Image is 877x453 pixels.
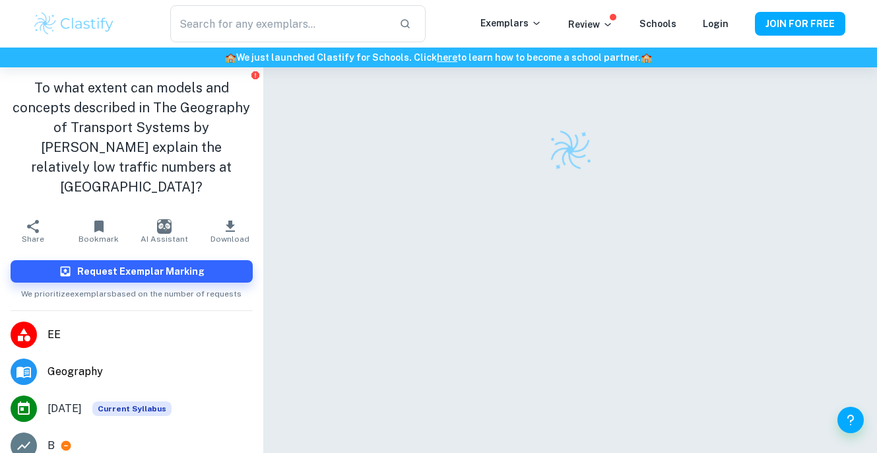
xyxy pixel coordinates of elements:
span: 🏫 [225,52,236,63]
button: AI Assistant [131,213,197,250]
button: Request Exemplar Marking [11,260,253,283]
a: Schools [639,18,676,29]
button: Bookmark [66,213,132,250]
button: JOIN FOR FREE [755,12,845,36]
button: Download [197,213,263,250]
span: EE [48,327,253,343]
p: Exemplars [480,16,542,30]
span: Download [211,234,249,244]
img: AI Assistant [157,219,172,234]
img: Clastify logo [543,123,597,177]
h1: To what extent can models and concepts described in The Geography of Transport Systems by [PERSON... [11,78,253,197]
span: Share [22,234,44,244]
img: Clastify logo [32,11,116,37]
span: [DATE] [48,401,82,417]
span: Geography [48,364,253,380]
div: This exemplar is based on the current syllabus. Feel free to refer to it for inspiration/ideas wh... [92,401,172,416]
button: Report issue [251,70,261,80]
h6: Request Exemplar Marking [77,264,205,279]
button: Help and Feedback [837,407,864,433]
a: here [437,52,457,63]
span: AI Assistant [141,234,188,244]
span: Current Syllabus [92,401,172,416]
h6: We just launched Clastify for Schools. Click to learn how to become a school partner. [3,50,874,65]
a: Login [703,18,729,29]
span: Bookmark [79,234,119,244]
span: 🏫 [641,52,652,63]
input: Search for any exemplars... [170,5,388,42]
span: We prioritize exemplars based on the number of requests [21,283,242,300]
p: Review [568,17,613,32]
